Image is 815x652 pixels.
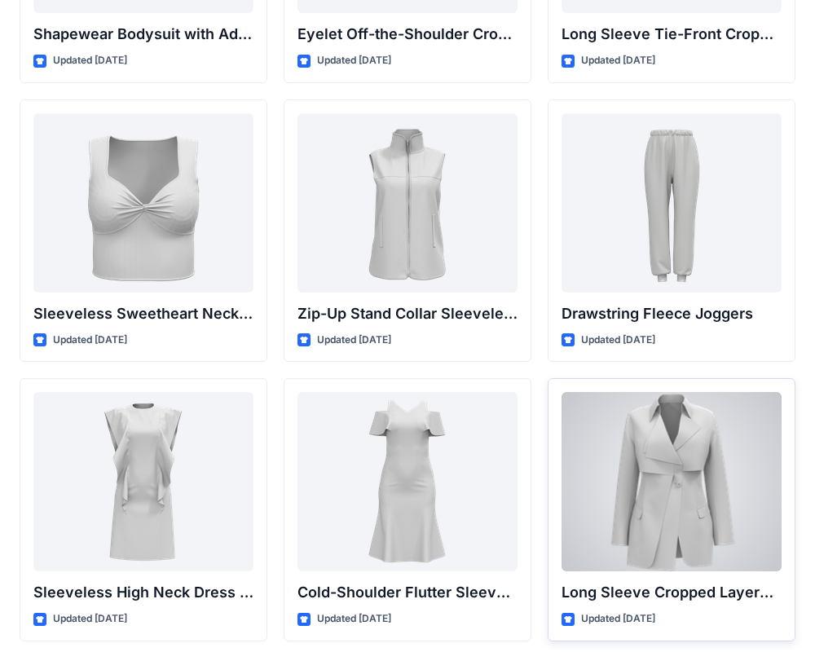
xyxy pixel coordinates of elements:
[33,23,253,46] p: Shapewear Bodysuit with Adjustable Straps
[33,392,253,571] a: Sleeveless High Neck Dress with Front Ruffle
[297,113,518,293] a: Zip-Up Stand Collar Sleeveless Vest
[33,113,253,293] a: Sleeveless Sweetheart Neck Twist-Front Crop Top
[581,52,655,69] p: Updated [DATE]
[53,52,127,69] p: Updated [DATE]
[562,23,782,46] p: Long Sleeve Tie-Front Cropped Shrug
[317,610,391,628] p: Updated [DATE]
[562,581,782,604] p: Long Sleeve Cropped Layered Blazer Dress
[562,113,782,293] a: Drawstring Fleece Joggers
[562,392,782,571] a: Long Sleeve Cropped Layered Blazer Dress
[53,332,127,349] p: Updated [DATE]
[53,610,127,628] p: Updated [DATE]
[33,302,253,325] p: Sleeveless Sweetheart Neck Twist-Front Crop Top
[297,302,518,325] p: Zip-Up Stand Collar Sleeveless Vest
[317,52,391,69] p: Updated [DATE]
[317,332,391,349] p: Updated [DATE]
[297,23,518,46] p: Eyelet Off-the-Shoulder Crop Top with Ruffle Straps
[581,610,655,628] p: Updated [DATE]
[562,302,782,325] p: Drawstring Fleece Joggers
[297,392,518,571] a: Cold-Shoulder Flutter Sleeve Midi Dress
[581,332,655,349] p: Updated [DATE]
[297,581,518,604] p: Cold-Shoulder Flutter Sleeve Midi Dress
[33,581,253,604] p: Sleeveless High Neck Dress with Front Ruffle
